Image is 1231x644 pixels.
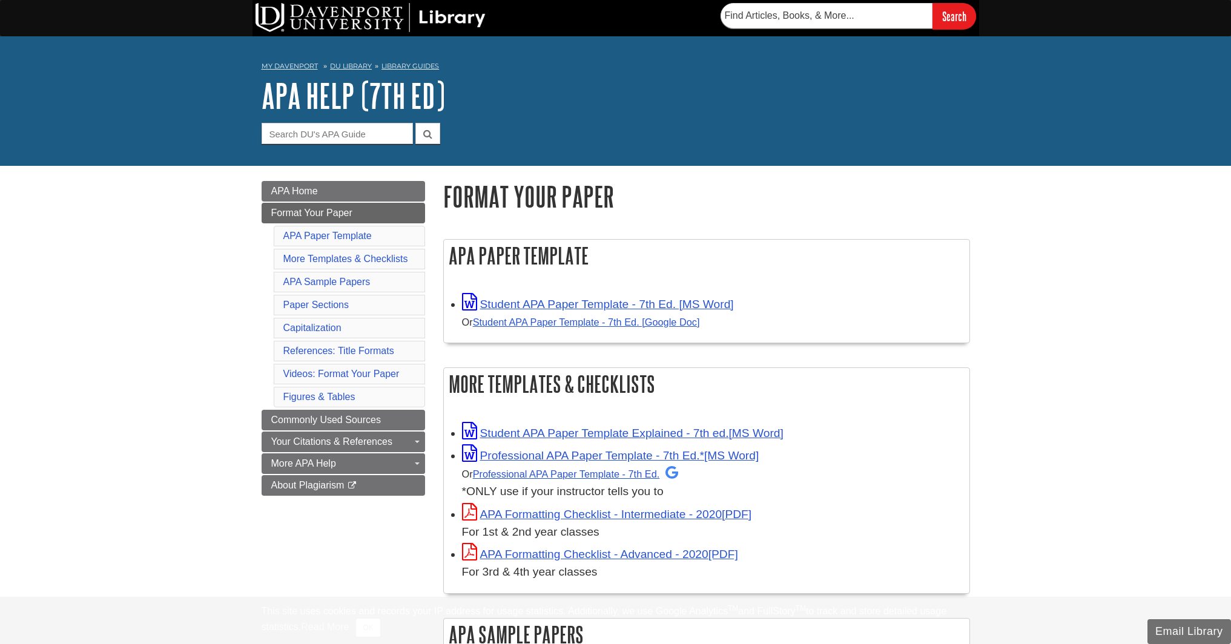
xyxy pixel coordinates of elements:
a: Commonly Used Sources [262,410,425,430]
a: Student APA Paper Template - 7th Ed. [Google Doc] [473,317,700,327]
a: Format Your Paper [262,203,425,223]
a: Link opens in new window [462,548,738,560]
h2: APA Paper Template [444,240,969,272]
a: APA Help (7th Ed) [262,77,445,114]
div: Guide Page Menu [262,181,425,496]
input: Search [932,3,976,29]
small: Or [462,317,700,327]
a: Link opens in new window [462,427,784,439]
span: More APA Help [271,458,336,468]
span: Format Your Paper [271,208,352,218]
button: Email Library [1147,619,1231,644]
a: Capitalization [283,323,342,333]
div: *ONLY use if your instructor tells you to [462,465,963,501]
input: Find Articles, Books, & More... [721,3,932,28]
a: Paper Sections [283,300,349,310]
a: References: Title Formats [283,346,394,356]
div: For 3rd & 4th year classes [462,563,963,581]
a: Read More [301,622,349,632]
input: Search DU's APA Guide [262,123,413,144]
small: Or [462,468,679,479]
span: Commonly Used Sources [271,415,381,425]
a: APA Sample Papers [283,277,371,287]
a: Link opens in new window [462,508,752,521]
a: APA Home [262,181,425,202]
h2: More Templates & Checklists [444,368,969,400]
button: Close [356,619,380,637]
i: This link opens in a new window [347,482,357,490]
a: Figures & Tables [283,392,355,402]
nav: breadcrumb [262,58,970,77]
div: For 1st & 2nd year classes [462,524,963,541]
a: More Templates & Checklists [283,254,408,264]
img: DU Library [256,3,486,32]
a: DU Library [330,62,372,70]
span: About Plagiarism [271,480,345,490]
a: Library Guides [381,62,439,70]
span: Your Citations & References [271,436,392,447]
div: This site uses cookies and records your IP address for usage statistics. Additionally, we use Goo... [262,604,970,637]
a: Videos: Format Your Paper [283,369,400,379]
a: About Plagiarism [262,475,425,496]
a: APA Paper Template [283,231,372,241]
a: Your Citations & References [262,432,425,452]
a: Link opens in new window [462,449,759,462]
a: Link opens in new window [462,298,734,310]
h1: Format Your Paper [443,181,970,212]
a: More APA Help [262,453,425,474]
span: APA Home [271,186,318,196]
a: Professional APA Paper Template - 7th Ed. [473,468,679,479]
form: Searches DU Library's articles, books, and more [721,3,976,29]
a: My Davenport [262,61,318,71]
